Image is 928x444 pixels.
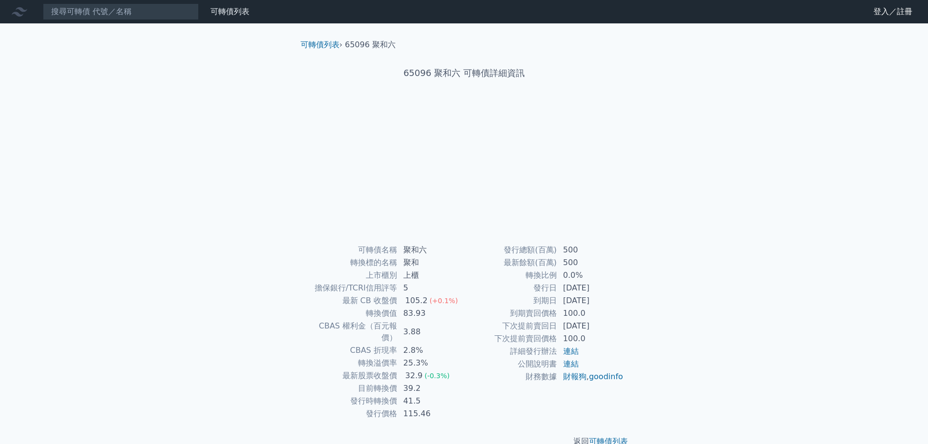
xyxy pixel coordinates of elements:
td: 最新 CB 收盤價 [304,294,398,307]
td: 下次提前賣回日 [464,320,557,332]
td: [DATE] [557,320,624,332]
div: 32.9 [403,370,425,382]
td: 上市櫃別 [304,269,398,282]
td: 100.0 [557,332,624,345]
a: goodinfo [589,372,623,381]
li: 65096 聚和六 [345,39,396,51]
td: 可轉債名稱 [304,244,398,256]
td: 25.3% [398,357,464,369]
td: 39.2 [398,382,464,395]
a: 連結 [563,359,579,368]
td: 擔保銀行/TCRI信用評等 [304,282,398,294]
td: CBAS 折現率 [304,344,398,357]
td: [DATE] [557,282,624,294]
td: 100.0 [557,307,624,320]
a: 可轉債列表 [301,40,340,49]
span: (+0.1%) [430,297,458,305]
div: 105.2 [403,295,430,307]
td: 5 [398,282,464,294]
td: 500 [557,244,624,256]
a: 登入／註冊 [866,4,920,19]
td: 發行價格 [304,407,398,420]
td: 到期賣回價格 [464,307,557,320]
td: 上櫃 [398,269,464,282]
td: 聚和 [398,256,464,269]
h1: 65096 聚和六 可轉債詳細資訊 [293,66,636,80]
td: 115.46 [398,407,464,420]
td: 公開說明書 [464,358,557,370]
a: 連結 [563,347,579,356]
span: (-0.3%) [424,372,450,380]
td: 財務數據 [464,370,557,383]
td: 轉換標的名稱 [304,256,398,269]
td: 3.88 [398,320,464,344]
td: 發行時轉換價 [304,395,398,407]
td: 轉換價值 [304,307,398,320]
a: 財報狗 [563,372,587,381]
li: › [301,39,342,51]
td: 發行總額(百萬) [464,244,557,256]
td: 發行日 [464,282,557,294]
td: 轉換溢價率 [304,357,398,369]
td: [DATE] [557,294,624,307]
td: 83.93 [398,307,464,320]
input: 搜尋可轉債 代號／名稱 [43,3,199,20]
td: 詳細發行辦法 [464,345,557,358]
td: 2.8% [398,344,464,357]
td: CBAS 權利金（百元報價） [304,320,398,344]
td: , [557,370,624,383]
td: 轉換比例 [464,269,557,282]
td: 0.0% [557,269,624,282]
td: 最新餘額(百萬) [464,256,557,269]
td: 聚和六 [398,244,464,256]
td: 到期日 [464,294,557,307]
td: 目前轉換價 [304,382,398,395]
td: 500 [557,256,624,269]
a: 可轉債列表 [210,7,249,16]
td: 最新股票收盤價 [304,369,398,382]
td: 41.5 [398,395,464,407]
td: 下次提前賣回價格 [464,332,557,345]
